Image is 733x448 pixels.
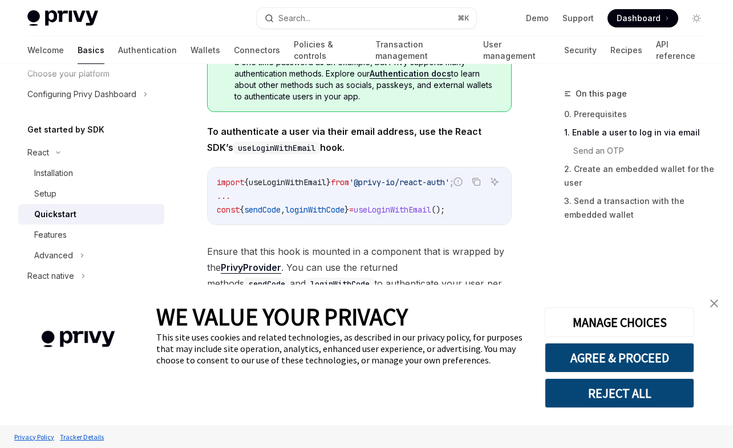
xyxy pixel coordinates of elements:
strong: To authenticate a user via their email address, use the React SDK’s hook. [207,126,481,153]
button: Copy the contents from the code block [469,174,484,189]
div: This site uses cookies and related technologies, as described in our privacy policy, for purposes... [156,331,528,366]
code: useLoginWithEmail [233,142,320,154]
img: company logo [17,314,139,364]
span: { [240,205,244,215]
span: } [345,205,349,215]
a: Send an OTP [573,142,715,160]
a: 1. Enable a user to log in via email [564,123,715,142]
span: Dashboard [617,13,661,24]
span: sendCode [244,205,281,215]
h5: Get started by SDK [27,123,104,137]
span: useLoginWithEmail [354,205,431,215]
div: Configuring Privy Dashboard [27,87,136,101]
span: loginWithCode [285,205,345,215]
a: API reference [656,37,706,64]
a: 3. Send a transaction with the embedded wallet [564,192,715,224]
span: } [326,177,331,187]
a: Tracker Details [57,427,107,447]
span: from [331,177,349,187]
a: Installation [18,163,164,183]
a: User management [483,37,550,64]
a: Setup [18,183,164,204]
a: Security [564,37,597,64]
span: Ensure that this hook is mounted in a component that is wrapped by the . You can use the returned... [207,243,512,307]
a: Privacy Policy [11,427,57,447]
span: (); [431,205,445,215]
button: Search...⌘K [257,8,477,29]
div: Advanced [34,249,73,262]
div: React [27,146,49,159]
span: On this page [576,87,627,101]
span: '@privy-io/react-auth' [349,177,449,187]
a: Authentication [118,37,177,64]
div: Installation [34,166,73,180]
code: sendCode [244,278,290,290]
a: Support [562,13,594,24]
div: Features [34,228,67,242]
div: Quickstart [34,207,76,221]
span: const [217,205,240,215]
span: WE VALUE YOUR PRIVACY [156,302,408,331]
span: = [349,205,354,215]
a: Features [18,225,164,245]
img: close banner [710,299,718,307]
span: This quickstart guide will demonstrate how to authenticate a user with a one time password as an ... [234,45,500,102]
a: Quickstart [18,204,164,225]
a: Transaction management [375,37,469,64]
span: useLoginWithEmail [249,177,326,187]
code: loginWithCode [306,278,374,290]
button: MANAGE CHOICES [545,307,694,337]
a: 0. Prerequisites [564,105,715,123]
span: , [281,205,285,215]
a: Dashboard [608,9,678,27]
a: 2. Create an embedded wallet for the user [564,160,715,192]
span: ; [449,177,454,187]
div: Search... [278,11,310,25]
span: { [244,177,249,187]
a: Connectors [234,37,280,64]
div: React native [27,269,74,283]
img: light logo [27,10,98,26]
a: Wallets [191,37,220,64]
button: Toggle dark mode [687,9,706,27]
button: AGREE & PROCEED [545,343,694,373]
a: Recipes [610,37,642,64]
button: Report incorrect code [451,174,465,189]
a: close banner [703,292,726,315]
a: PrivyProvider [221,262,281,274]
a: Basics [78,37,104,64]
a: Authentication docs [370,69,451,79]
button: Ask AI [487,174,502,189]
a: Demo [526,13,549,24]
a: Policies & controls [294,37,362,64]
button: REJECT ALL [545,378,694,408]
div: Setup [34,187,56,201]
a: Welcome [27,37,64,64]
span: ... [217,191,230,201]
span: ⌘ K [457,14,469,23]
span: import [217,177,244,187]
